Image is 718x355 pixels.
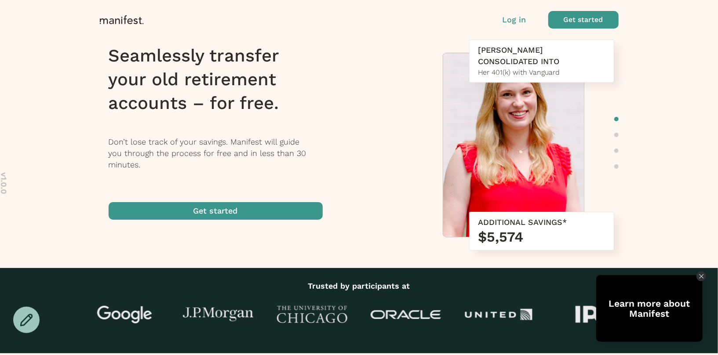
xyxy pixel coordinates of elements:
div: Close Tolstoy widget [696,272,706,281]
img: Oracle [371,310,441,319]
div: Tolstoy bubble widget [596,275,703,342]
div: Learn more about Manifest [596,298,703,319]
img: J.P Morgan [183,308,253,322]
h1: Seamlessly transfer your old retirement accounts – for free. [109,44,334,115]
button: Log in [503,14,526,25]
button: Get started [548,11,619,29]
img: Google [89,306,160,323]
div: Open Tolstoy widget [596,275,703,342]
div: [PERSON_NAME] CONSOLIDATED INTO [478,44,605,67]
img: University of Chicago [277,306,347,323]
div: Open Tolstoy [596,275,703,342]
h3: $5,574 [478,228,605,246]
p: Don’t lose track of your savings. Manifest will guide you through the process for free and in les... [109,136,334,170]
div: Her 401(k) with Vanguard [478,67,605,78]
div: ADDITIONAL SAVINGS* [478,217,605,228]
button: Get started [109,202,323,220]
img: Meredith [443,53,584,241]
